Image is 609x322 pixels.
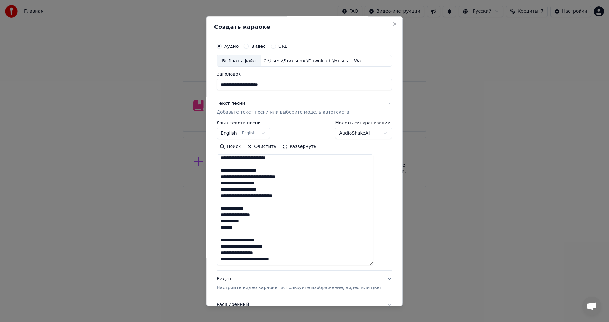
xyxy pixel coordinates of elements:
[214,24,395,30] h2: Создать караоке
[251,44,266,48] label: Видео
[224,44,239,48] label: Аудио
[261,58,369,64] div: C:\Users\Fawesome\Downloads\Moses_-_Waiter_72190236.mp3
[217,121,392,271] div: Текст песниДобавьте текст песни или выберите модель автотекста
[217,121,270,125] label: Язык текста песни
[217,110,349,116] p: Добавьте текст песни или выберите модель автотекста
[279,142,319,152] button: Развернуть
[217,276,382,291] div: Видео
[217,101,245,107] div: Текст песни
[217,96,392,121] button: Текст песниДобавьте текст песни или выберите модель автотекста
[217,72,392,77] label: Заголовок
[278,44,287,48] label: URL
[335,121,392,125] label: Модель синхронизации
[244,142,280,152] button: Очистить
[217,285,382,291] p: Настройте видео караоке: используйте изображение, видео или цвет
[217,297,392,313] button: Расширенный
[217,142,244,152] button: Поиск
[217,271,392,296] button: ВидеоНастройте видео караоке: используйте изображение, видео или цвет
[217,55,261,67] div: Выбрать файл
